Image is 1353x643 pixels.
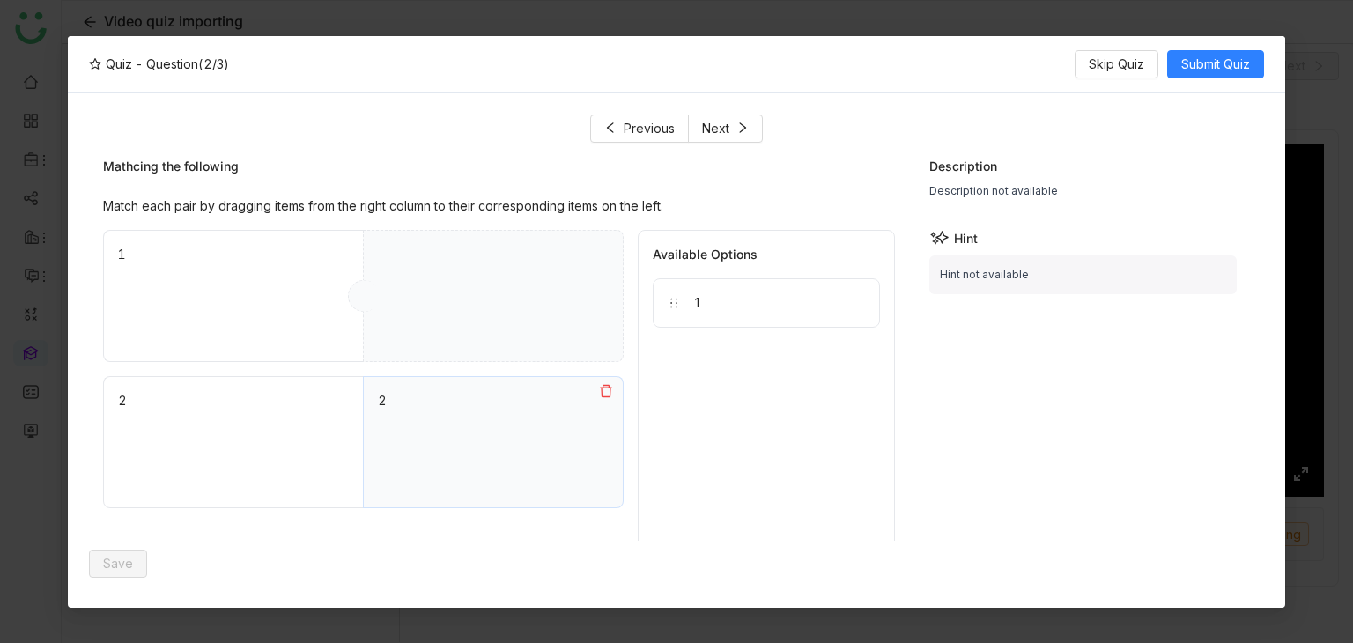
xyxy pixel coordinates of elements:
[103,230,364,362] div: 1
[378,391,609,410] div: 2
[929,255,1238,294] div: Hint not available
[929,227,1238,248] div: Hint
[624,119,675,138] span: Previous
[1075,50,1158,78] button: Skip Quiz
[929,157,1238,175] div: Description
[89,550,147,578] button: Save
[103,157,895,175] div: Mathcing the following
[89,55,229,73] div: Quiz - Question (2/3)
[929,182,1238,200] div: Description not available
[1167,50,1264,78] button: Submit Quiz
[103,376,364,508] div: 2
[103,196,895,216] div: Match each pair by dragging items from the right column to their corresponding items on the left.
[688,115,763,143] button: Next
[1089,55,1144,74] span: Skip Quiz
[653,245,880,264] div: Available Options
[694,293,702,313] div: 1
[702,119,729,138] span: Next
[590,115,689,143] button: Previous
[1181,55,1250,74] span: Submit Quiz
